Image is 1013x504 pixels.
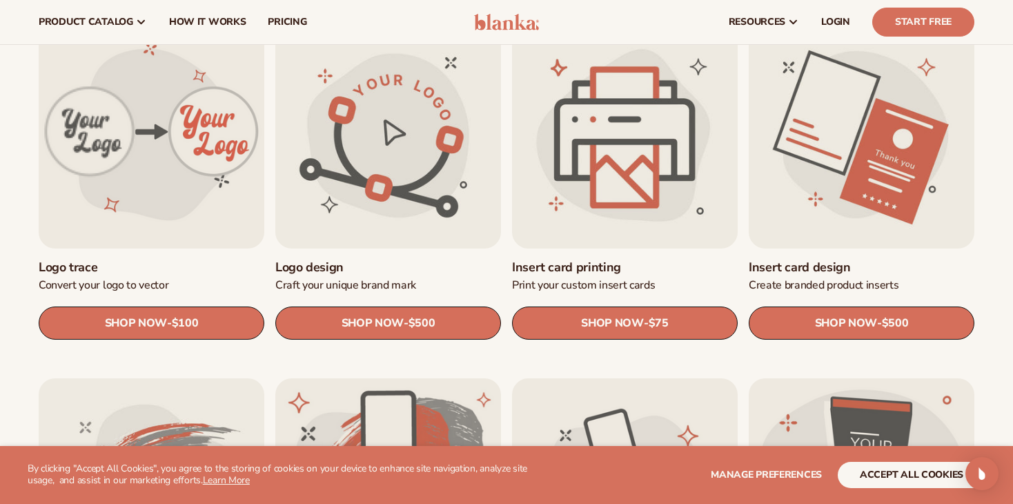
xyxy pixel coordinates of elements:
a: SHOP NOW- $500 [275,307,501,340]
button: accept all cookies [838,462,985,488]
img: logo [474,14,540,30]
span: SHOP NOW [105,317,167,330]
a: SHOP NOW- $500 [749,307,974,340]
span: $100 [172,317,199,330]
span: $500 [882,317,909,330]
a: Logo trace [39,260,264,275]
a: SHOP NOW- $75 [512,307,738,340]
span: Manage preferences [711,468,822,481]
a: Learn More [203,474,250,487]
span: resources [729,17,785,28]
button: Manage preferences [711,462,822,488]
a: SHOP NOW- $100 [39,307,264,340]
div: Open Intercom Messenger [965,457,999,490]
span: SHOP NOW [342,317,404,330]
span: LOGIN [821,17,850,28]
span: pricing [268,17,306,28]
span: $500 [409,317,435,330]
span: $75 [649,317,669,330]
span: product catalog [39,17,133,28]
a: Start Free [872,8,974,37]
a: Insert card printing [512,260,738,275]
a: Logo design [275,260,501,275]
span: SHOP NOW [581,317,643,330]
p: By clicking "Accept All Cookies", you agree to the storing of cookies on your device to enhance s... [28,463,538,487]
span: How It Works [169,17,246,28]
span: SHOP NOW [815,317,877,330]
a: Insert card design [749,260,974,275]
